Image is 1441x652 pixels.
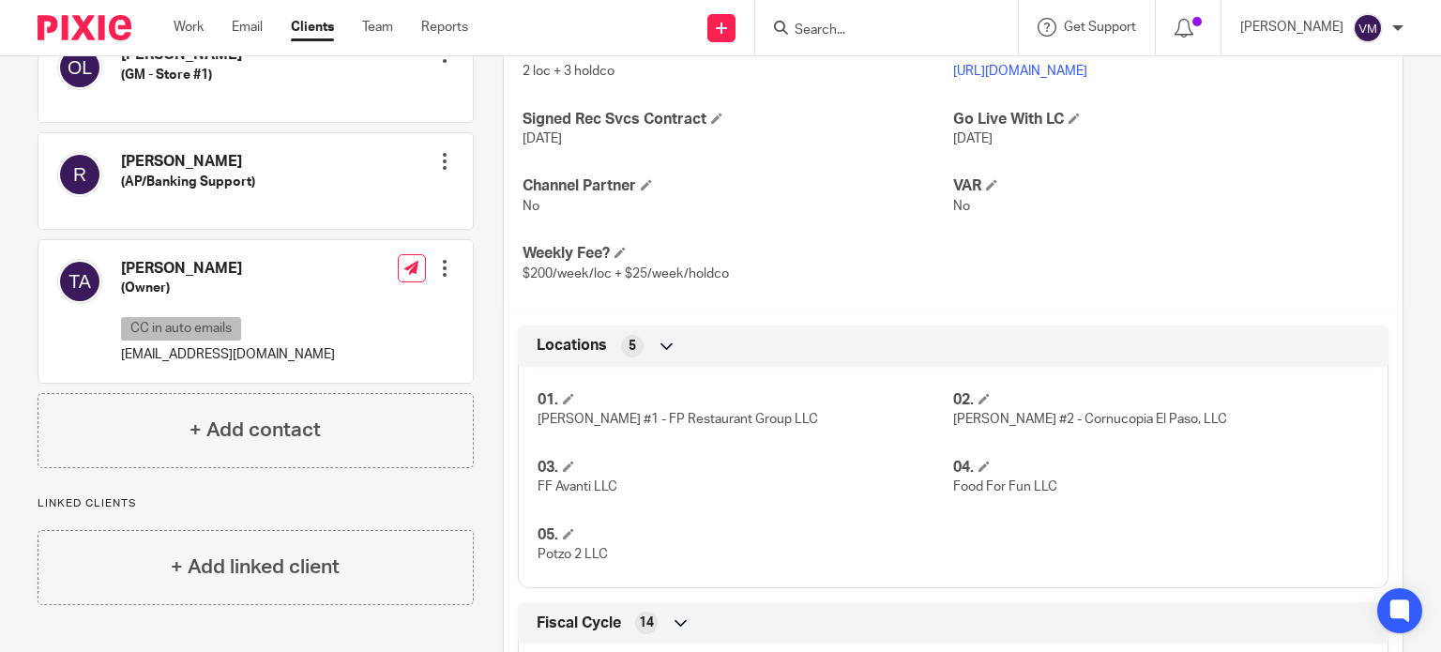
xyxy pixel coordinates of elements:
h4: [PERSON_NAME] [121,152,255,172]
a: [URL][DOMAIN_NAME] [953,65,1087,78]
h5: (AP/Banking Support) [121,173,255,191]
h4: 01. [538,390,953,410]
h4: Go Live With LC [953,110,1384,129]
span: [PERSON_NAME] #1 - FP Restaurant Group LLC [538,413,818,426]
span: [PERSON_NAME] #2 - Cornucopia El Paso, LLC [953,413,1227,426]
h4: 03. [538,458,953,478]
input: Search [793,23,962,39]
h4: 02. [953,390,1369,410]
span: [DATE] [953,132,993,145]
h4: Channel Partner [523,176,953,196]
a: Work [174,18,204,37]
p: Linked clients [38,496,474,511]
span: Fiscal Cycle [537,614,621,633]
h4: Signed Rec Svcs Contract [523,110,953,129]
h4: [PERSON_NAME] [121,259,335,279]
a: Reports [421,18,468,37]
span: Get Support [1064,21,1136,34]
span: Locations [537,336,607,356]
a: Email [232,18,263,37]
h4: + Add linked client [171,553,340,582]
span: No [953,200,970,213]
img: svg%3E [57,259,102,304]
span: FF Avanti LLC [538,480,617,493]
a: Team [362,18,393,37]
span: 14 [639,614,654,632]
img: svg%3E [57,45,102,90]
h4: 05. [538,525,953,545]
span: 2 loc + 3 holdco [523,65,614,78]
span: Food For Fun LLC [953,480,1057,493]
h4: VAR [953,176,1384,196]
h4: + Add contact [190,416,321,445]
span: Potzo 2 LLC [538,548,608,561]
p: CC in auto emails [121,317,241,341]
p: [PERSON_NAME] [1240,18,1343,37]
span: $200/week/loc + $25/week/holdco [523,267,729,281]
span: No [523,200,539,213]
img: Pixie [38,15,131,40]
img: svg%3E [57,152,102,197]
span: 5 [629,337,636,356]
h5: (GM - Store #1) [121,66,242,84]
a: Clients [291,18,334,37]
p: [EMAIL_ADDRESS][DOMAIN_NAME] [121,345,335,364]
h5: (Owner) [121,279,335,297]
img: svg%3E [1353,13,1383,43]
span: [DATE] [523,132,562,145]
h4: 04. [953,458,1369,478]
h4: Weekly Fee? [523,244,953,264]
